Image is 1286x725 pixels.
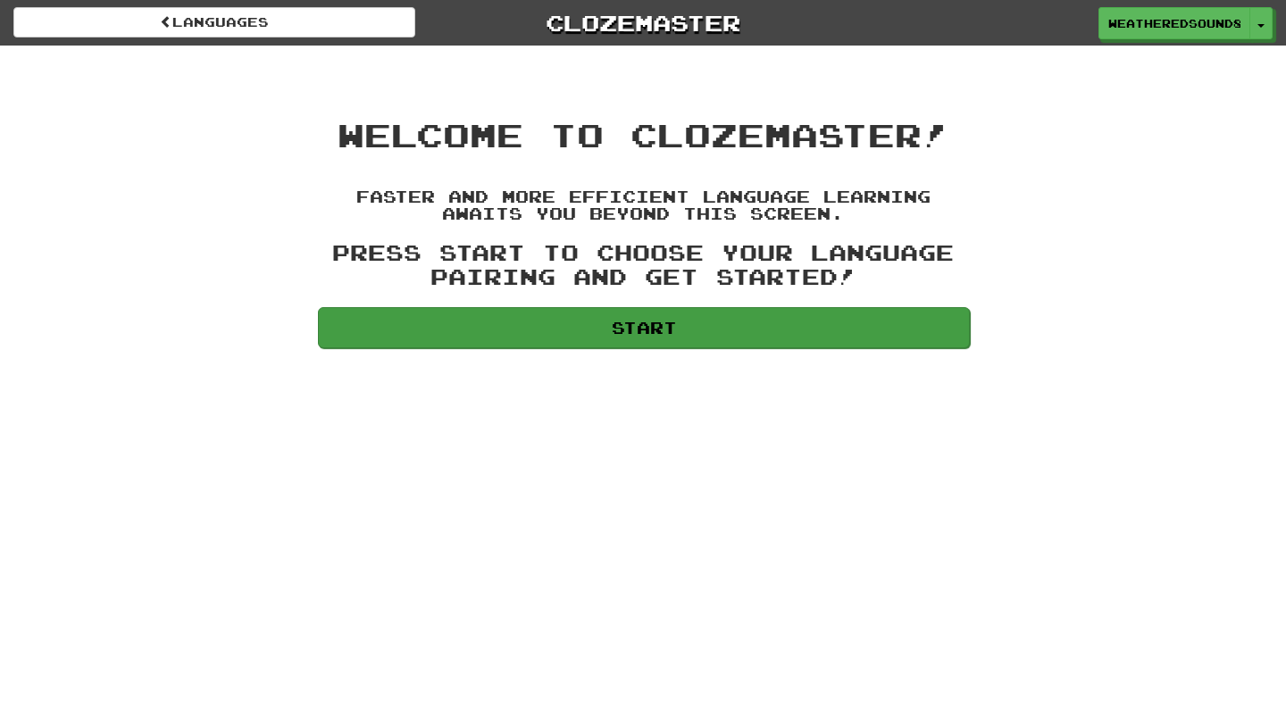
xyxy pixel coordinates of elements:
[317,241,969,288] h3: Press Start to choose your language pairing and get started!
[318,307,970,348] a: Start
[442,7,844,38] a: Clozemaster
[13,7,415,37] a: Languages
[1108,15,1240,31] span: WeatheredSound8962
[317,117,969,153] h1: Welcome to Clozemaster!
[317,188,969,224] h4: Faster and more efficient language learning awaits you beyond this screen.
[1098,7,1250,39] a: WeatheredSound8962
